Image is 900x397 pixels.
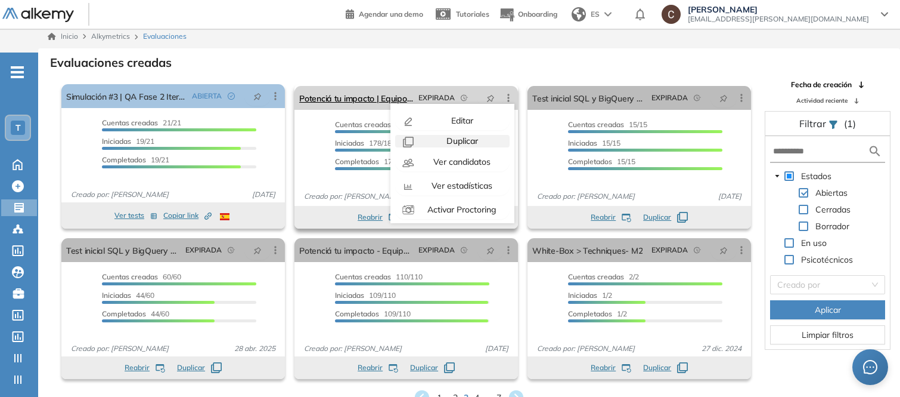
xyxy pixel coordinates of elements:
span: 15/15 [568,139,620,147]
span: 109/110 [335,291,396,300]
span: Completados [335,157,379,166]
span: pushpin [253,245,262,255]
span: 27 dic. 2024 [697,343,746,354]
img: Logo [2,8,74,23]
span: Creado por: [PERSON_NAME] [299,191,406,202]
span: Reabrir [591,362,616,373]
span: Copiar link [163,210,212,221]
span: Tutoriales [456,10,489,19]
span: 44/60 [102,291,154,300]
span: Actividad reciente [796,96,848,105]
span: 178/180 [335,139,396,147]
span: Cerradas [815,204,851,215]
button: Reabrir [358,212,398,223]
span: Filtrar [799,118,828,130]
button: Reabrir [358,362,398,373]
span: 1/2 [568,291,612,300]
button: Ver tests [114,208,157,223]
span: Cuentas creadas [335,120,391,129]
span: Fecha de creación [791,79,852,90]
span: EXPIRADA [418,93,455,103]
span: [DATE] [713,191,746,202]
span: [DATE] [480,343,513,354]
button: Duplicar [177,362,222,373]
span: 110/110 [335,272,423,281]
span: [DATE] [247,189,280,200]
button: pushpin [477,88,504,107]
button: pushpin [710,241,737,260]
span: Creado por: [PERSON_NAME] [66,189,173,200]
span: EXPIRADA [651,245,688,256]
span: Cuentas creadas [568,120,624,129]
span: field-time [228,247,235,254]
button: Duplicar [410,362,455,373]
button: Aplicar [770,300,885,319]
span: Iniciadas [102,137,131,146]
span: En uso [801,238,827,248]
span: Creado por: [PERSON_NAME] [66,343,173,354]
span: pushpin [486,245,495,255]
span: Duplicar [410,362,438,373]
span: 1/2 [568,309,627,318]
span: Iniciadas [335,139,364,147]
button: Onboarding [499,2,557,27]
span: Limpiar filtros [802,328,854,341]
span: Duplicar [177,362,205,373]
span: Onboarding [518,10,557,19]
span: Reabrir [591,212,616,223]
button: pushpin [244,241,271,260]
span: Completados [568,157,612,166]
span: ABIERTA [192,91,222,101]
i: - [11,71,24,73]
span: ES [591,9,600,20]
span: Iniciadas [335,291,364,300]
a: Potenciá tu impacto - Equipo de Transformación [299,238,414,262]
span: pushpin [486,93,495,103]
span: 19/21 [102,137,154,146]
span: Abiertas [815,187,848,198]
span: Iniciadas [568,139,597,147]
span: Alkymetrics [91,32,130,41]
button: pushpin [710,88,737,107]
span: Cuentas creadas [102,118,158,127]
span: Duplicar [643,362,671,373]
span: En uso [799,236,829,250]
span: Completados [102,309,146,318]
span: field-time [461,247,468,254]
span: Estados [799,169,834,183]
span: T [15,123,21,133]
h3: Evaluaciones creadas [50,56,172,70]
span: Estados [801,171,831,181]
span: Creado por: [PERSON_NAME] [532,343,640,354]
span: Reabrir [358,212,383,223]
span: Iniciadas [568,291,597,300]
span: [EMAIL_ADDRESS][PERSON_NAME][DOMAIN_NAME] [688,14,869,24]
button: Copiar link [163,208,212,223]
span: EXPIRADA [651,93,688,103]
span: Borrador [815,221,849,232]
span: Editar [449,115,473,126]
span: pushpin [719,245,728,255]
button: Editar [395,111,510,130]
span: 15/15 [568,120,647,129]
a: Simulación #3 | QA Fase 2 Iteración 2 [66,84,187,108]
span: 180/180 [335,120,423,129]
span: Completados [335,309,379,318]
span: Agendar una demo [359,10,423,19]
button: Duplicar [643,212,688,223]
a: Test inicial SQL y BigQuery > Data-W3 - V2 [532,86,647,110]
span: 19/21 [102,155,169,164]
span: Evaluaciones [143,31,187,42]
span: Ver candidatos [431,156,491,167]
span: message [863,360,878,375]
span: 15/15 [568,157,635,166]
span: Cerradas [813,202,853,217]
span: pushpin [719,93,728,103]
span: Completados [102,155,146,164]
span: Duplicar [444,136,478,146]
span: Aplicar [815,303,841,316]
button: Ver estadísticas [395,176,510,195]
button: Activar Proctoring [395,200,510,219]
img: search icon [868,144,882,159]
span: EXPIRADA [418,245,455,256]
